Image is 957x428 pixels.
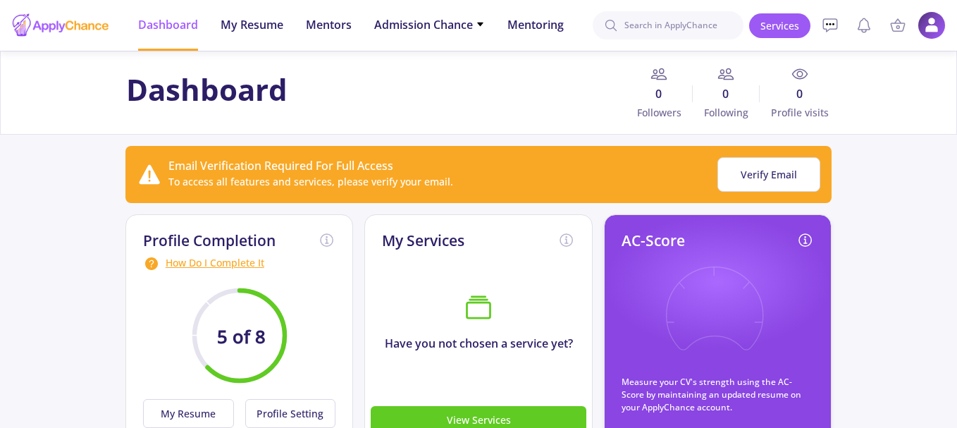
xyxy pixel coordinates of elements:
span: My Resume [221,16,283,33]
h2: AC-Score [622,232,685,250]
a: My Resume [143,399,240,428]
h2: Profile Completion [143,232,276,250]
p: Measure your CV's strength using the AC-Score by maintaining an updated resume on your ApplyChanc... [622,376,815,414]
span: Admission Chance [374,16,485,33]
span: Following [693,105,760,120]
h2: My Services [382,232,464,250]
button: Verify Email [717,157,820,192]
p: Have you not chosen a service yet? [365,335,592,352]
span: Mentors [306,16,352,33]
text: 5 of 8 [217,324,266,349]
button: My Resume [143,399,234,428]
input: Search in ApplyChance [593,11,743,39]
span: Dashboard [138,16,198,33]
span: 0 [760,85,832,102]
div: To access all features and services, please verify your email. [168,174,453,189]
span: 0 [626,85,693,102]
a: View Services [371,412,586,427]
button: Profile Setting [245,399,336,428]
a: Services [749,13,810,38]
div: Email Verification Required For Full Access [168,157,453,174]
span: Followers [626,105,693,120]
span: Profile visits [760,105,832,120]
span: Mentoring [507,16,564,33]
h1: Dashboard [126,72,288,107]
a: Profile Setting [240,399,336,428]
div: How Do I Complete It [143,255,336,272]
span: 0 [693,85,760,102]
